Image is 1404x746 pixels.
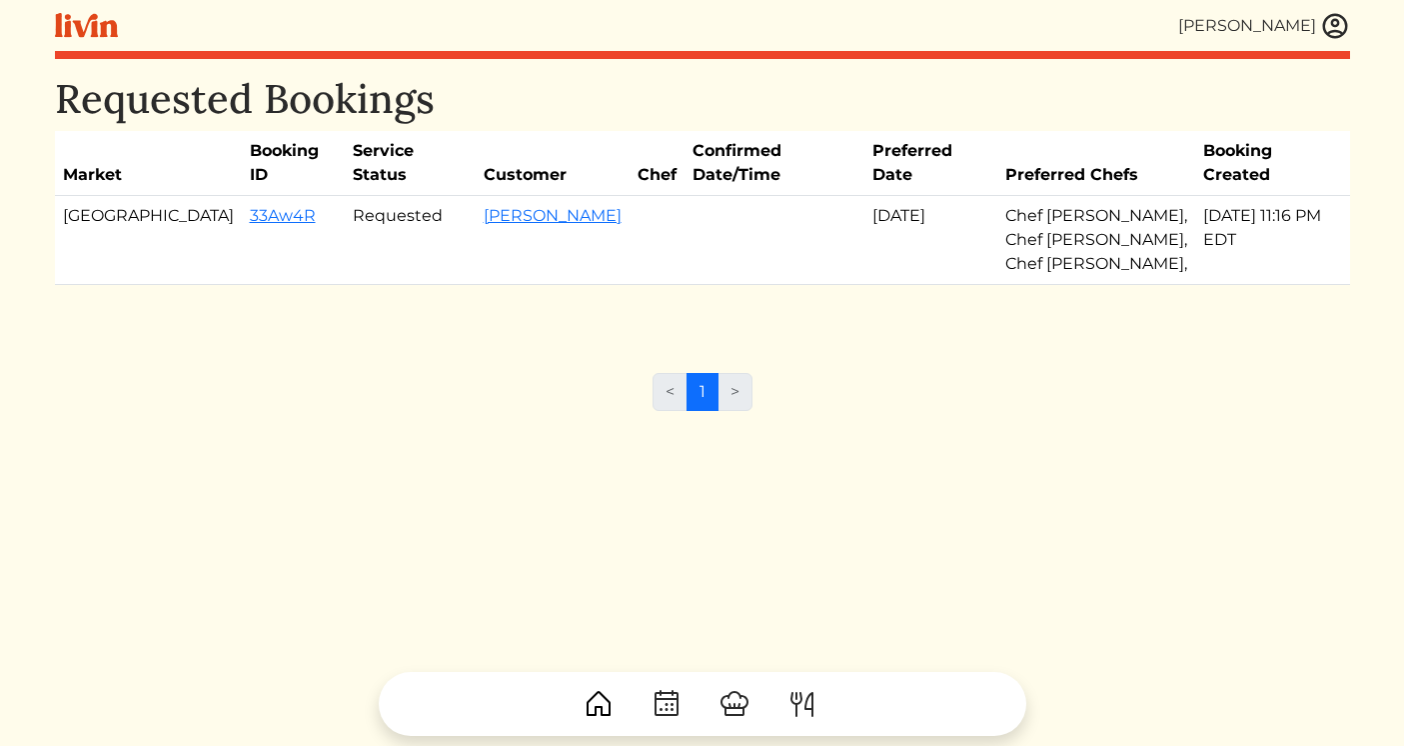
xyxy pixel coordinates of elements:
a: 33Aw4R [250,206,316,225]
a: [PERSON_NAME] [484,206,622,225]
img: user_account-e6e16d2ec92f44fc35f99ef0dc9cddf60790bfa021a6ecb1c896eb5d2907b31c.svg [1320,11,1350,41]
td: [DATE] 11:16 PM EDT [1195,196,1350,285]
img: House-9bf13187bcbb5817f509fe5e7408150f90897510c4275e13d0d5fca38e0b5951.svg [583,688,615,720]
img: livin-logo-a0d97d1a881af30f6274990eb6222085a2533c92bbd1e4f22c21b4f0d0e3210c.svg [55,13,118,38]
th: Customer [476,131,630,196]
td: [GEOGRAPHIC_DATA] [55,196,242,285]
td: Requested [345,196,475,285]
a: 1 [687,373,718,411]
th: Preferred Date [864,131,997,196]
th: Chef [630,131,685,196]
nav: Page [653,373,752,427]
img: ForkKnife-55491504ffdb50bab0c1e09e7649658475375261d09fd45db06cec23bce548bf.svg [786,688,818,720]
th: Booking ID [242,131,346,196]
th: Market [55,131,242,196]
td: [DATE] [864,196,997,285]
div: [PERSON_NAME] [1178,14,1316,38]
h1: Requested Bookings [55,75,1350,123]
img: CalendarDots-5bcf9d9080389f2a281d69619e1c85352834be518fbc73d9501aef674afc0d57.svg [651,688,683,720]
th: Confirmed Date/Time [685,131,865,196]
th: Service Status [345,131,475,196]
img: ChefHat-a374fb509e4f37eb0702ca99f5f64f3b6956810f32a249b33092029f8484b388.svg [718,688,750,720]
th: Preferred Chefs [997,131,1195,196]
td: Chef [PERSON_NAME], Chef [PERSON_NAME], Chef [PERSON_NAME], [997,196,1195,285]
th: Booking Created [1195,131,1350,196]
